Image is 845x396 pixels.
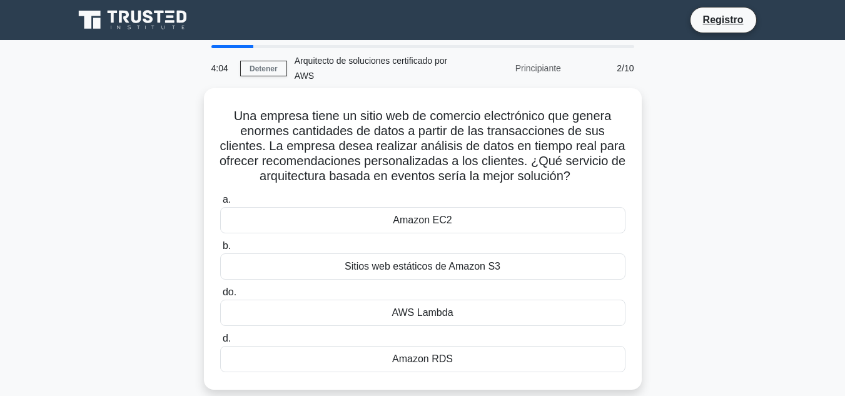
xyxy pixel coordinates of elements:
[392,353,453,364] font: Amazon RDS
[240,61,287,76] a: Detener
[250,64,278,73] font: Detener
[223,287,236,297] font: do.
[703,14,744,25] font: Registro
[223,194,231,205] font: a.
[392,307,453,318] font: AWS Lambda
[220,109,625,183] font: Una empresa tiene un sitio web de comercio electrónico que genera enormes cantidades de datos a p...
[345,261,500,272] font: Sitios web estáticos de Amazon S3
[515,63,561,73] font: Principiante
[295,56,447,81] font: Arquitecto de soluciones certificado por AWS
[223,333,231,343] font: d.
[617,63,634,73] font: 2/10
[223,240,231,251] font: b.
[211,63,228,73] font: 4:04
[696,12,751,28] a: Registro
[393,215,452,225] font: Amazon EC2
